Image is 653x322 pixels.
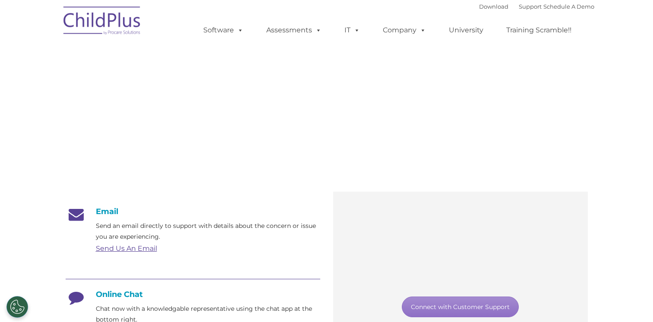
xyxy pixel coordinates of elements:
h4: Email [66,207,320,216]
a: Connect with Customer Support [402,297,519,317]
a: Company [374,22,435,39]
a: IT [336,22,369,39]
a: Training Scramble!! [498,22,580,39]
a: Download [479,3,508,10]
h4: Online Chat [66,290,320,299]
button: Cookies Settings [6,296,28,318]
a: Schedule A Demo [543,3,594,10]
a: University [440,22,492,39]
a: Assessments [258,22,330,39]
img: ChildPlus by Procare Solutions [59,0,145,44]
p: Send an email directly to support with details about the concern or issue you are experiencing. [96,221,320,242]
a: Software [195,22,252,39]
a: Send Us An Email [96,244,157,253]
font: | [479,3,594,10]
a: Support [519,3,542,10]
